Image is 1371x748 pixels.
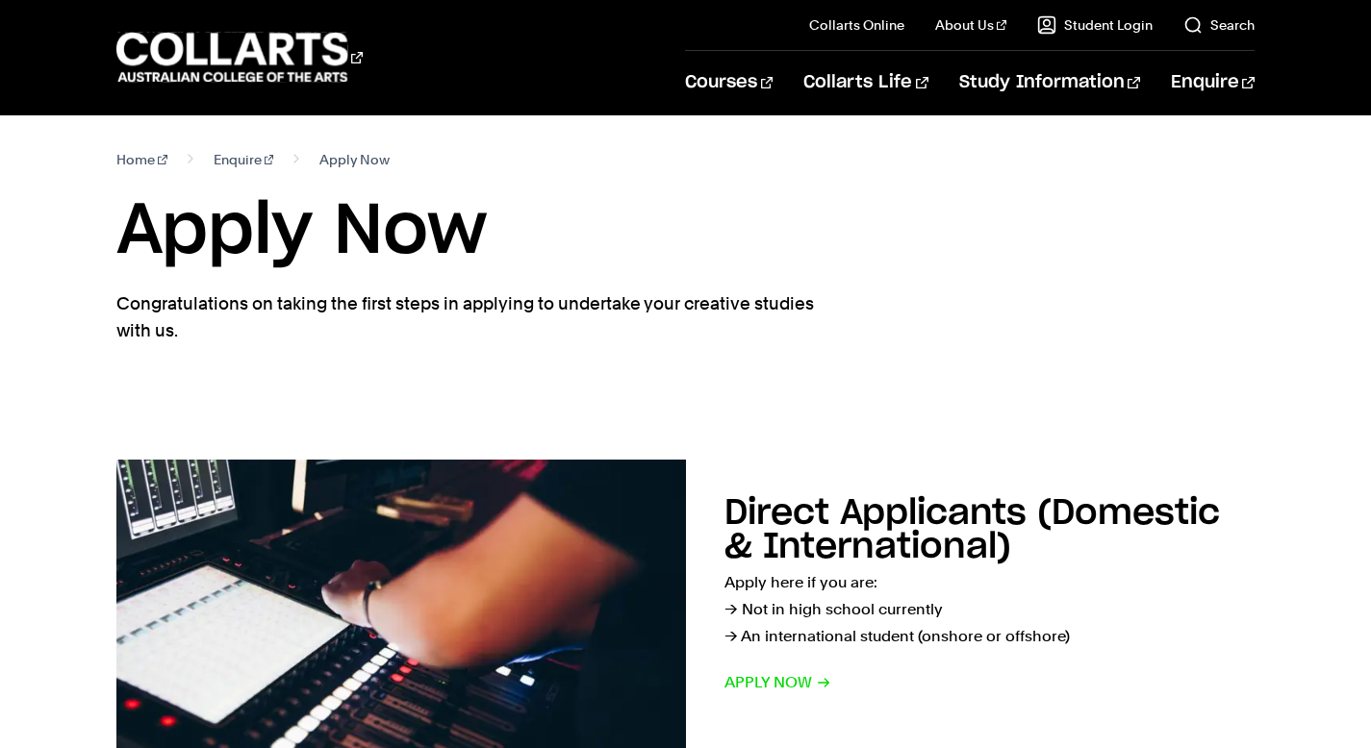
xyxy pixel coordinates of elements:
[116,290,819,344] p: Congratulations on taking the first steps in applying to undertake your creative studies with us.
[959,51,1140,114] a: Study Information
[724,669,831,696] span: Apply now
[809,15,904,35] a: Collarts Online
[935,15,1006,35] a: About Us
[319,146,390,173] span: Apply Now
[116,30,363,85] div: Go to homepage
[214,146,274,173] a: Enquire
[803,51,927,114] a: Collarts Life
[1183,15,1255,35] a: Search
[724,496,1220,564] h2: Direct Applicants (Domestic & International)
[1037,15,1153,35] a: Student Login
[724,569,1255,650] p: Apply here if you are: → Not in high school currently → An international student (onshore or offs...
[116,146,167,173] a: Home
[116,188,1255,275] h1: Apply Now
[685,51,773,114] a: Courses
[1171,51,1255,114] a: Enquire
